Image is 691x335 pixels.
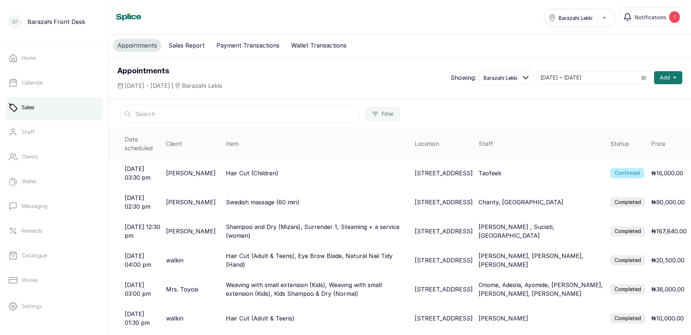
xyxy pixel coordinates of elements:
[6,73,103,93] a: Calendar
[610,139,645,148] div: Status
[382,110,394,118] span: Filter
[365,107,400,121] button: Filter
[22,54,36,62] p: Home
[226,222,409,240] p: Shampoo and Dry (Mizani), Surrender 1, Steaming + a service (women)
[479,281,604,298] p: Onome, Adeola, Ayomide, [PERSON_NAME], [PERSON_NAME], [PERSON_NAME]
[287,39,351,52] button: Wallet Transactions
[226,314,294,323] p: Hair Cut (Adult & Teens)
[610,197,645,207] label: Completed
[226,252,409,269] p: Hair Cut (Adult & Teens), Eye Brow Blade, Natural Nail Tidy (Hand)
[415,169,473,177] p: [STREET_ADDRESS]
[479,198,563,207] p: Charity, [GEOGRAPHIC_DATA]
[651,227,687,236] p: ₦167,840.00
[610,313,645,323] label: Completed
[610,226,645,236] label: Completed
[479,252,604,269] p: [PERSON_NAME], [PERSON_NAME], [PERSON_NAME]
[22,178,37,185] p: Wallet
[479,71,533,85] button: Barazahi Lekki
[226,169,278,177] p: Hair Cut (Children)
[6,245,103,266] a: Catalogue
[415,314,473,323] p: [STREET_ADDRESS]
[113,39,161,52] button: Appointments
[22,303,42,310] p: Settings
[125,310,160,327] p: [DATE] 01:30 pm
[28,17,85,26] p: Barazahi Front Desk
[484,74,517,82] span: Barazahi Lekki
[415,256,473,265] p: [STREET_ADDRESS]
[166,314,183,323] p: walkin
[22,227,42,234] p: Rewards
[166,139,220,148] div: Client
[651,198,685,207] p: ₦90,000.00
[166,198,216,207] p: [PERSON_NAME]
[226,198,299,207] p: Swedish massage (60 min)
[22,79,43,86] p: Calendar
[166,256,183,265] p: walkin
[651,314,684,323] p: ₦10,000.00
[12,18,18,25] p: BF
[479,139,604,148] div: Staff
[415,285,473,294] p: [STREET_ADDRESS]
[125,193,160,211] p: [DATE] 02:30 pm
[22,128,35,136] p: Staff
[451,73,476,82] p: Showing:
[6,196,103,216] a: Messaging
[226,139,409,148] div: Item
[619,7,684,27] button: Notifications1
[559,14,592,22] span: Barazahi Lekki
[212,39,284,52] button: Payment Transactions
[6,171,103,192] a: Wallet
[6,97,103,118] a: Sales
[610,255,645,265] label: Completed
[415,227,473,236] p: [STREET_ADDRESS]
[171,82,173,90] span: |
[125,252,160,269] p: [DATE] 04:00 pm
[22,252,47,259] p: Catalogue
[641,75,646,80] svg: calendar
[226,281,409,298] p: Weaving with small extension (Kids), Weaving with small extension (Kids), Kids Shampoo & Dry (Nor...
[125,135,160,152] div: Date scheduled
[6,221,103,241] a: Rewards
[6,147,103,167] a: Clients
[22,153,38,160] p: Clients
[166,285,198,294] p: Mrs. Toyosi
[479,222,604,240] p: [PERSON_NAME] , Suciati, [GEOGRAPHIC_DATA]
[166,169,216,177] p: [PERSON_NAME]
[651,139,688,148] div: Price
[610,168,644,178] label: Confirmed
[6,48,103,68] a: Home
[479,314,528,323] p: [PERSON_NAME]
[120,105,360,123] input: Search
[610,284,645,294] label: Completed
[6,270,103,290] a: Money
[22,203,47,210] p: Messaging
[669,11,680,23] div: 1
[182,81,222,90] span: Barazahi Lekki
[6,296,103,316] a: Settings
[651,169,683,177] p: ₦16,000.00
[22,104,34,111] p: Sales
[544,9,616,27] button: Barazahi Lekki
[415,139,473,148] div: Location
[415,198,473,207] p: [STREET_ADDRESS]
[125,222,160,240] p: [DATE] 12:30 pm
[125,164,160,182] p: [DATE] 03:30 pm
[22,277,38,284] p: Money
[660,74,670,81] span: Add
[651,256,684,265] p: ₦20,500.00
[479,169,501,177] p: Taofeek
[125,281,160,298] p: [DATE] 03:00 pm
[635,13,666,21] span: Notifications
[654,71,682,84] button: Add
[125,81,170,90] span: [DATE] - [DATE]
[164,39,209,52] button: Sales Report
[537,72,637,84] input: Select date
[6,122,103,142] a: Staff
[651,285,684,294] p: ₦38,000.00
[166,227,216,236] p: [PERSON_NAME]
[117,65,222,77] h1: Appointments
